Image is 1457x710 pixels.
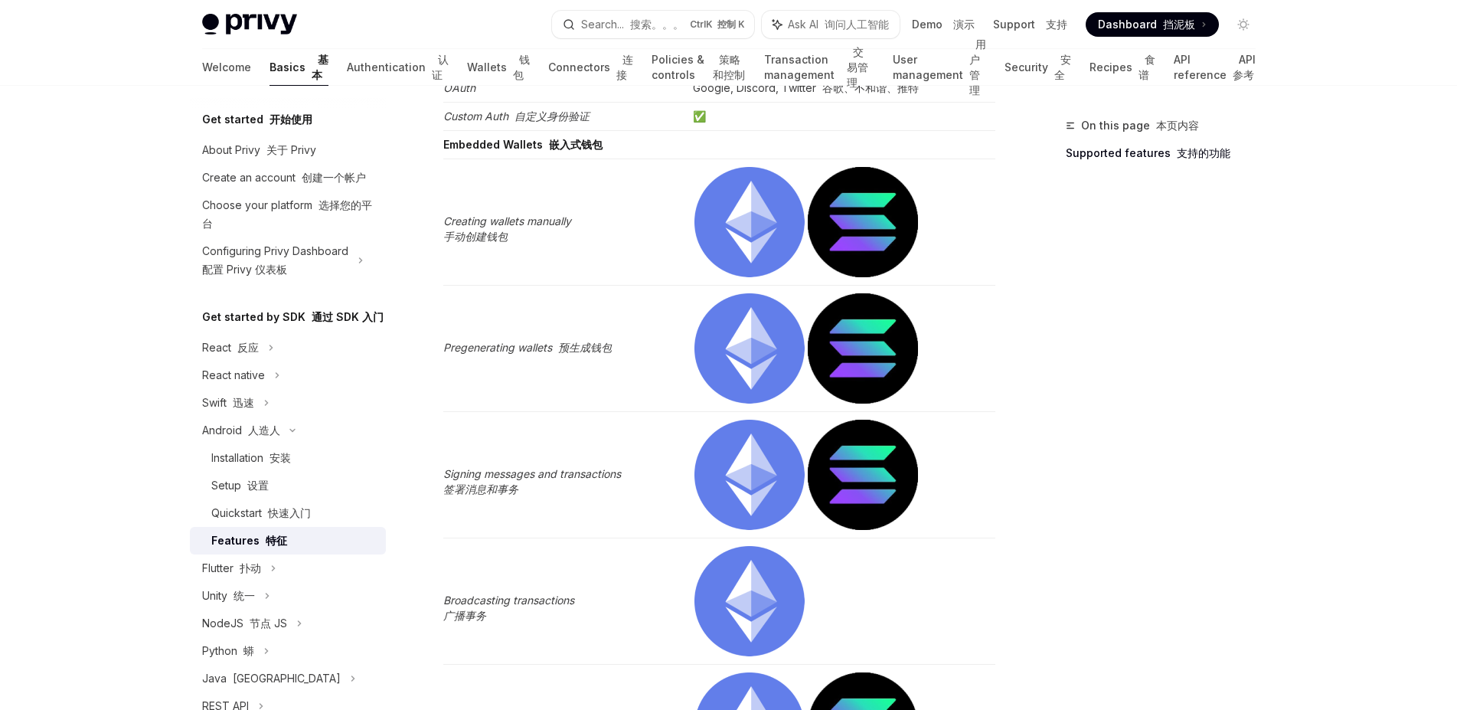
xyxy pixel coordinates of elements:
[694,167,805,277] img: ethereum.png
[202,263,287,276] font: 配置 Privy 仪表板
[558,341,612,354] font: 预生成钱包
[248,424,280,437] font: 人造人
[443,81,475,94] em: OAuth
[515,110,590,123] font: 自定义身份验证
[312,310,384,323] font: 通过 SDK 入门
[443,230,508,243] font: 手动创建钱包
[202,242,348,279] div: Configuring Privy Dashboard
[825,18,889,31] font: 询问人工智能
[1054,53,1071,81] font: 安全
[548,49,633,86] a: Connectors 连接
[211,504,311,522] div: Quickstart
[443,467,621,496] em: Signing messages and transactions
[808,167,918,277] img: solana.png
[266,534,287,547] font: 特征
[717,18,745,30] font: 控制 K
[549,138,603,151] font: 嵌入式钱包
[266,143,316,156] font: 关于 Privy
[687,103,995,131] td: ✅
[211,532,287,550] div: Features
[513,53,530,81] font: 钱包
[432,53,449,81] font: 认证
[1081,116,1199,135] span: On this page
[202,421,280,440] div: Android
[993,17,1067,32] a: Support 支持
[893,49,986,86] a: User management 用户管理
[1231,12,1256,37] button: Toggle dark mode
[202,366,265,384] div: React native
[1174,49,1256,86] a: API reference API 参考
[302,171,366,184] font: 创建一个帐户
[762,11,900,38] button: Ask AI 询问人工智能
[190,472,386,499] a: Setup 设置
[202,669,341,688] div: Java
[1163,18,1195,31] font: 挡泥板
[202,614,287,633] div: NodeJS
[467,49,530,86] a: Wallets 钱包
[202,141,316,159] div: About Privy
[250,617,287,630] font: 节点 JS
[202,642,254,660] div: Python
[202,169,366,187] div: Create an account
[690,18,745,31] span: Ctrl K
[1233,53,1256,81] font: API 参考
[581,15,684,34] div: Search...
[202,587,255,605] div: Unity
[443,594,574,622] em: Broadcasting transactions
[808,293,918,404] img: solana.png
[694,420,805,530] img: ethereum.png
[847,45,868,89] font: 交易管理
[1066,141,1268,165] a: Supported features 支持的功能
[694,546,805,656] img: ethereum.png
[190,164,386,191] a: Create an account 创建一个帐户
[552,11,754,38] button: Search... 搜索。。。CtrlK 控制 K
[268,506,311,519] font: 快速入门
[1086,12,1219,37] a: Dashboard 挡泥板
[202,308,384,326] h5: Get started by SDK
[694,293,805,404] img: ethereum.png
[233,672,341,685] font: [GEOGRAPHIC_DATA]
[211,449,291,467] div: Installation
[202,559,261,577] div: Flutter
[1138,53,1155,81] font: 食谱
[1046,18,1067,31] font: 支持
[953,18,975,31] font: 演示
[202,14,297,35] img: light logo
[630,18,684,31] font: 搜索。。。
[713,53,745,81] font: 策略和控制
[912,17,975,32] a: Demo 演示
[443,341,612,354] em: Pregenerating wallets
[616,53,633,81] font: 连接
[190,136,386,164] a: About Privy 关于 Privy
[202,110,312,129] h5: Get started
[443,483,518,496] font: 签署消息和事务
[808,420,918,530] img: solana.png
[312,53,328,81] font: 基本
[202,339,259,357] div: React
[202,49,251,86] a: Welcome
[443,609,486,622] font: 广播事务
[190,527,386,555] a: Features 特征
[443,214,571,243] em: Creating wallets manually
[202,394,254,412] div: Swift
[237,341,259,354] font: 反应
[788,17,889,32] span: Ask AI
[347,49,449,86] a: Authentication 认证
[211,476,269,495] div: Setup
[270,113,312,126] font: 开始使用
[1005,49,1071,86] a: Security 安全
[190,444,386,472] a: Installation 安装
[270,451,291,464] font: 安装
[243,644,254,657] font: 蟒
[687,74,995,103] td: Google, Discord, Twitter
[270,49,328,86] a: Basics 基本
[202,196,377,233] div: Choose your platform
[1177,146,1230,159] font: 支持的功能
[190,499,386,527] a: Quickstart 快速入门
[234,589,255,602] font: 统一
[1098,17,1195,32] span: Dashboard
[764,49,874,86] a: Transaction management 交易管理
[233,396,254,409] font: 迅速
[969,38,986,97] font: 用户管理
[443,138,603,151] strong: Embedded Wallets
